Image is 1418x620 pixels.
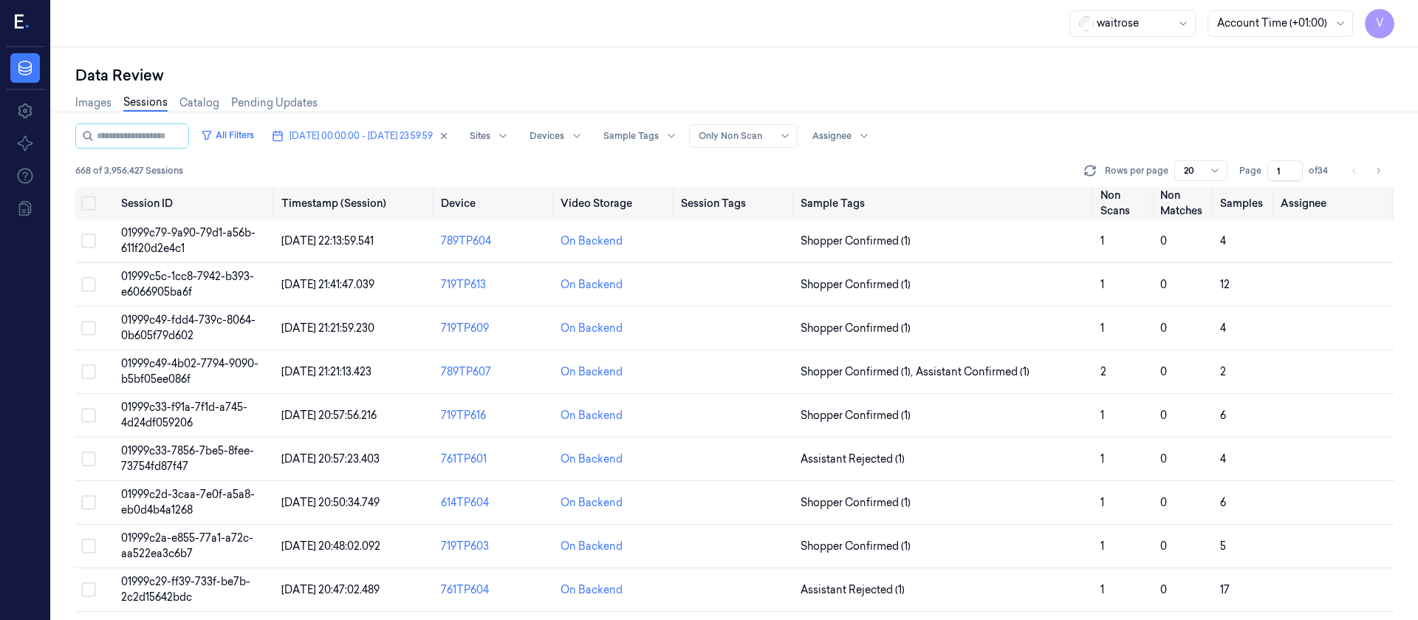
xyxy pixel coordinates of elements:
span: Page [1239,164,1261,177]
span: 6 [1220,496,1226,509]
span: 0 [1160,321,1167,335]
div: 761TP601 [441,452,549,467]
div: On Backend [561,495,623,511]
span: [DATE] 20:48:02.092 [281,539,380,553]
button: Select row [81,495,96,510]
span: 2 [1220,365,1226,378]
span: 1 [1100,409,1104,422]
span: [DATE] 00:00:00 - [DATE] 23:59:59 [290,129,433,143]
nav: pagination [1344,160,1388,181]
span: 1 [1100,583,1104,596]
span: Assistant Rejected (1) [801,582,905,598]
div: On Backend [561,539,623,554]
div: On Backend [561,321,623,336]
span: [DATE] 21:41:47.039 [281,278,374,291]
span: 4 [1220,234,1226,248]
span: 01999c33-7856-7be5-8fee-73754fd87f47 [121,444,254,473]
span: Assistant Rejected (1) [801,452,905,467]
div: On Backend [561,234,623,249]
span: 1 [1100,234,1104,248]
th: Non Scans [1095,187,1154,219]
button: Select row [81,321,96,335]
span: [DATE] 21:21:59.230 [281,321,374,335]
span: [DATE] 22:13:59.541 [281,234,374,248]
span: Shopper Confirmed (1) [801,495,911,511]
span: 0 [1160,452,1167,466]
a: Sessions [123,95,168,112]
div: Data Review [75,65,1394,86]
button: Select row [81,234,96,248]
span: Assistant Confirmed (1) [916,364,1030,380]
button: Select row [81,277,96,292]
div: 719TP616 [441,408,549,423]
span: Shopper Confirmed (1) [801,277,911,293]
span: 0 [1160,539,1167,553]
th: Assignee [1275,187,1394,219]
span: 1 [1100,496,1104,509]
button: Select row [81,408,96,423]
span: 0 [1160,278,1167,291]
span: 01999c2a-e855-77a1-a72c-aa522ea3c6b7 [121,531,253,560]
button: [DATE] 00:00:00 - [DATE] 23:59:59 [266,124,455,148]
th: Sample Tags [795,187,1095,219]
th: Samples [1214,187,1274,219]
span: 01999c49-fdd4-739c-8064-0b605f79d602 [121,313,256,342]
span: 4 [1220,321,1226,335]
th: Session Tags [675,187,795,219]
span: [DATE] 20:50:34.749 [281,496,380,509]
button: Select row [81,452,96,466]
div: On Backend [561,452,623,467]
span: 0 [1160,409,1167,422]
span: 4 [1220,452,1226,466]
span: 1 [1100,539,1104,553]
th: Device [435,187,555,219]
a: Pending Updates [231,95,318,111]
button: V [1365,9,1394,38]
span: 0 [1160,234,1167,248]
div: On Backend [561,364,623,380]
div: 719TP603 [441,539,549,554]
th: Session ID [115,187,275,219]
th: Non Matches [1154,187,1214,219]
div: 789TP604 [441,234,549,249]
button: Select row [81,539,96,553]
span: 12 [1220,278,1230,291]
div: 719TP609 [441,321,549,336]
div: On Backend [561,277,623,293]
span: 01999c29-ff39-733f-be7b-2c2d15642bdc [121,575,250,604]
span: [DATE] 20:47:02.489 [281,583,380,596]
button: Select row [81,582,96,597]
span: 668 of 3,956,427 Sessions [75,164,183,177]
span: Shopper Confirmed (1) [801,408,911,423]
span: 0 [1160,365,1167,378]
button: Select all [81,196,96,211]
span: Shopper Confirmed (1) [801,321,911,336]
div: 614TP604 [441,495,549,511]
span: Shopper Confirmed (1) [801,234,911,249]
span: 17 [1220,583,1230,596]
span: 5 [1220,539,1226,553]
button: All Filters [195,123,260,147]
span: 01999c33-f91a-7f1d-a745-4d24df059206 [121,401,247,429]
span: 01999c49-4b02-7794-9090-b5bf05ee086f [121,357,258,386]
span: 01999c79-9a90-79d1-a56b-611f20d2e4c1 [121,226,256,255]
div: 719TP613 [441,277,549,293]
span: 0 [1160,583,1167,596]
span: 1 [1100,321,1104,335]
span: Shopper Confirmed (1) , [801,364,916,380]
a: Images [75,95,112,111]
span: of 34 [1309,164,1332,177]
a: Catalog [179,95,219,111]
div: On Backend [561,582,623,598]
div: 789TP607 [441,364,549,380]
p: Rows per page [1105,164,1168,177]
span: 6 [1220,409,1226,422]
th: Video Storage [555,187,674,219]
span: 01999c5c-1cc8-7942-b393-e6066905ba6f [121,270,254,299]
span: 1 [1100,452,1104,466]
span: 2 [1100,365,1106,378]
span: 01999c2d-3caa-7e0f-a5a8-eb0d4b4a1268 [121,488,255,517]
span: 1 [1100,278,1104,291]
button: Select row [81,364,96,379]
